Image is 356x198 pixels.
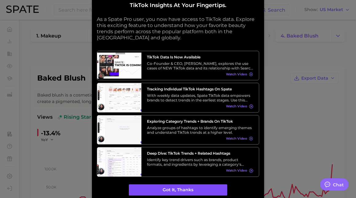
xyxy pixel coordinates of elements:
p: As a Spate Pro user, you now have access to TikTok data. Explore this exciting feature to underst... [97,16,259,41]
h3: Tracking Individual TikTok Hashtags on Spate [147,87,253,91]
span: Watch Video [226,169,247,173]
div: Co-Founder & CEO, [PERSON_NAME], explores the use cases of NEW TikTok data and its relationship w... [147,61,253,70]
h3: TikTok data is now available [147,55,253,59]
div: Analyze groups of hashtags to identify emerging themes and understand TikTok trends at a higher l... [147,125,253,135]
div: With weekly data updates, Spate TikTok data empowers brands to detect trends in the earliest stag... [147,93,253,102]
button: Got it, thanks [129,184,227,196]
h2: TikTok insights at your fingertips. [97,2,259,9]
div: Identify key trend drivers such as brands, product formats, and ingredients by leveraging a categ... [147,157,253,167]
a: Exploring Category Trends + Brands on TikTokAnalyze groups of hashtags to identify emerging theme... [97,115,259,145]
a: Tracking Individual TikTok Hashtags on SpateWith weekly data updates, Spate TikTok data empowers ... [97,83,259,113]
h3: Exploring Category Trends + Brands on TikTok [147,119,253,124]
h3: Deep Dive: TikTok Trends + Related Hashtags [147,151,253,156]
span: Watch Video [226,72,247,76]
span: Watch Video [226,137,247,141]
span: Watch Video [226,105,247,109]
a: TikTok data is now availableCo-Founder & CEO, [PERSON_NAME], explores the use cases of NEW TikTok... [97,51,259,81]
a: Deep Dive: TikTok Trends + Related HashtagsIdentify key trend drivers such as brands, product for... [97,147,259,177]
